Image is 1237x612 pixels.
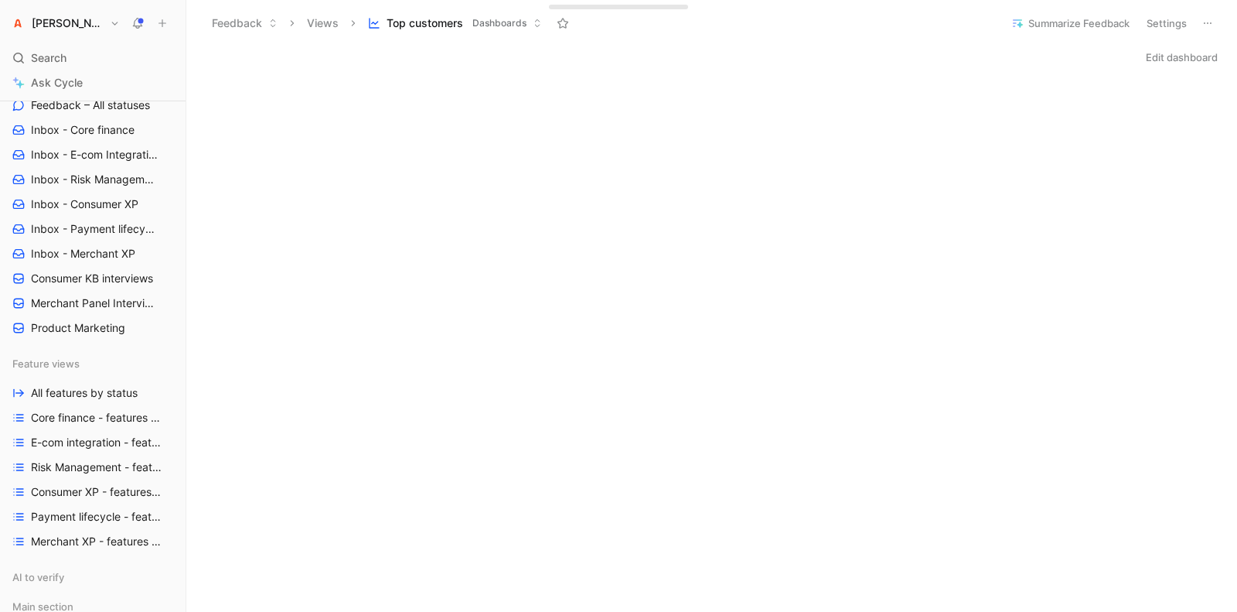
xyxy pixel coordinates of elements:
a: Inbox - E-com Integration [6,143,179,166]
a: Inbox - Core finance [6,118,179,142]
span: Dashboards [472,15,526,31]
span: AI to verify [12,569,64,585]
span: Product Marketing [31,320,125,336]
span: Feedback – All statuses [31,97,150,113]
div: Feature viewsAll features by statusCore finance - features by statusE-com integration - features ... [6,352,179,553]
span: Search [31,49,66,67]
span: Ask Cycle [31,74,83,92]
span: Merchant XP - features by status [31,534,161,549]
span: Consumer XP - features by status [31,484,162,500]
button: Feedback [205,12,285,35]
div: Feedback viewsAll ProblemsAll feature requests (Backlog & To do)Feedback – All statusesInbox - Co... [6,15,179,340]
div: AI to verify [6,566,179,589]
a: Payment lifecycle - features by status [6,505,179,528]
button: Views [300,12,346,35]
span: Inbox - Risk Management [31,172,158,187]
span: Inbox - E-com Integration [31,147,158,162]
a: Inbox - Payment lifecycle [6,217,179,241]
a: Risk Management - features by status [6,456,179,479]
span: Inbox - Consumer XP [31,197,138,212]
span: Top customers [387,15,463,31]
button: Summarize Feedback [1004,12,1136,34]
button: Edit dashboard [1139,46,1225,68]
span: E-com integration - features by status [31,435,162,450]
span: Payment lifecycle - features by status [31,509,162,525]
span: Consumer KB interviews [31,271,153,286]
a: Ask Cycle [6,71,179,94]
span: Merchant Panel Interviews [31,296,158,311]
a: Merchant Panel Interviews [6,292,179,315]
a: All features by status [6,381,179,405]
span: All features by status [31,385,138,401]
span: Inbox - Payment lifecycle [31,221,158,237]
a: Inbox - Consumer XP [6,193,179,216]
div: Search [6,46,179,70]
a: Product Marketing [6,316,179,340]
button: Top customersDashboards [361,12,549,35]
span: Risk Management - features by status [31,460,162,475]
span: Core finance - features by status [31,410,161,426]
h1: [PERSON_NAME] [32,16,104,30]
div: Feature views [6,352,179,375]
a: Merchant XP - features by status [6,530,179,553]
span: Inbox - Core finance [31,122,135,138]
a: Consumer XP - features by status [6,480,179,504]
a: E-com integration - features by status [6,431,179,454]
button: Alma[PERSON_NAME] [6,12,124,34]
img: Alma [10,15,26,31]
a: Consumer KB interviews [6,267,179,290]
div: AI to verify [6,566,179,593]
button: Settings [1140,12,1194,34]
span: Inbox - Merchant XP [31,246,135,262]
span: Feature views [12,356,80,371]
a: Core finance - features by status [6,406,179,429]
a: Inbox - Merchant XP [6,242,179,265]
a: Inbox - Risk Management [6,168,179,191]
a: Feedback – All statuses [6,94,179,117]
